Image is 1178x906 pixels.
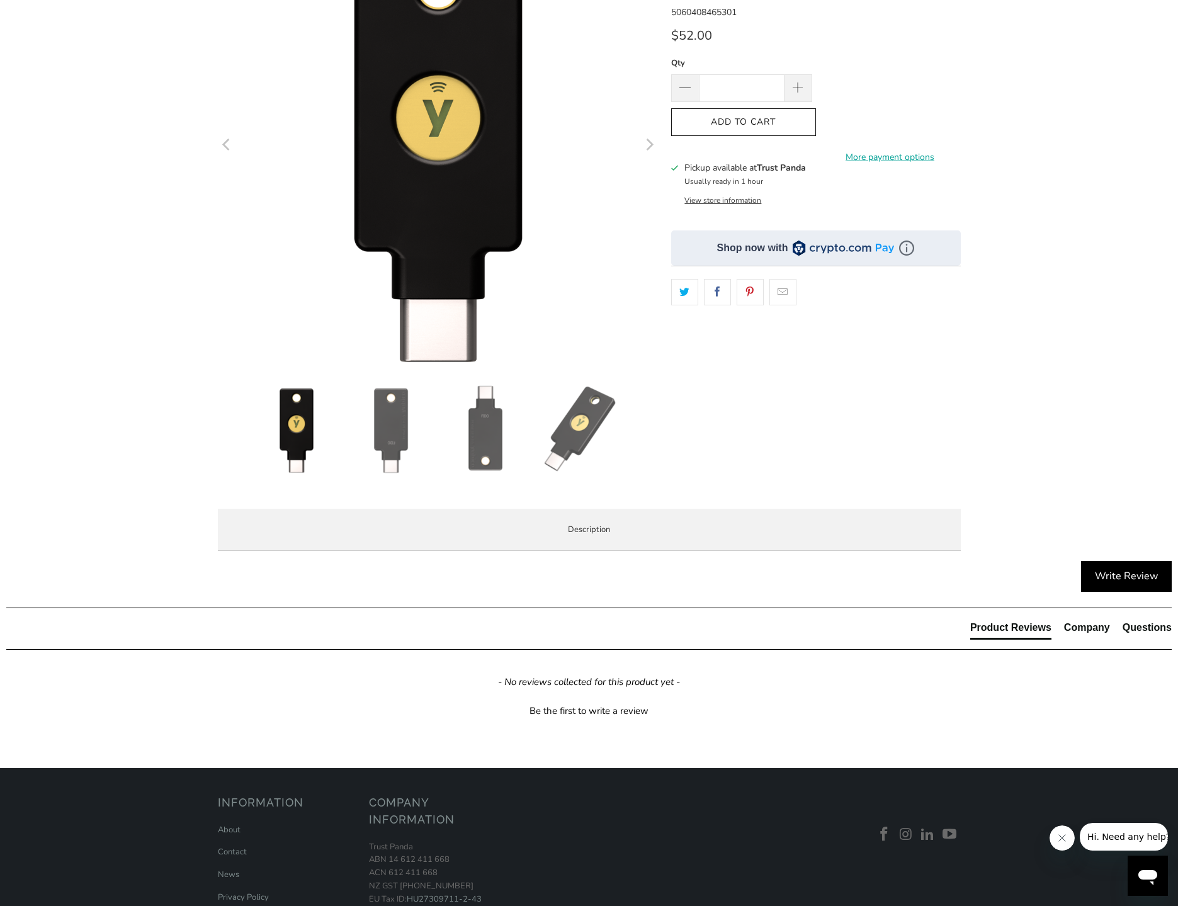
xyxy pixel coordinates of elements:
[769,279,796,305] a: Email this to a friend
[1081,561,1172,592] div: Write Review
[970,621,1172,646] div: Reviews Tabs
[684,161,806,174] h3: Pickup available at
[820,150,961,164] a: More payment options
[1080,823,1168,851] iframe: Message from company
[1128,856,1168,896] iframe: Button to launch messaging window
[536,385,624,473] img: Security Key C (NFC) by Yubico - Trust Panda
[671,56,812,70] label: Qty
[218,846,247,858] a: Contact
[218,509,961,551] label: Description
[919,827,937,843] a: Trust Panda Australia on LinkedIn
[441,385,530,473] img: Security Key C (NFC) by Yubico - Trust Panda
[717,241,788,255] div: Shop now with
[970,621,1051,635] div: Product Reviews
[8,9,91,19] span: Hi. Need any help?
[757,162,806,174] b: Trust Panda
[498,676,680,689] em: - No reviews collected for this product yet -
[684,176,763,186] small: Usually ready in 1 hour
[407,893,482,905] a: HU27309711-2-43
[671,279,698,305] a: Share this on Twitter
[737,279,764,305] a: Share this on Pinterest
[1064,621,1110,635] div: Company
[218,869,239,880] a: News
[530,705,648,718] div: Be the first to write a review
[875,827,894,843] a: Trust Panda Australia on Facebook
[684,195,761,205] button: View store information
[347,385,435,473] img: Security Key C (NFC) by Yubico - Trust Panda
[671,6,737,18] span: 5060408465301
[941,827,960,843] a: Trust Panda Australia on YouTube
[218,892,269,903] a: Privacy Policy
[6,701,1172,718] div: Be the first to write a review
[218,824,241,835] a: About
[671,27,712,44] span: $52.00
[671,327,961,369] iframe: Reviews Widget
[671,108,816,137] button: Add to Cart
[1123,621,1172,635] div: Questions
[1050,825,1075,851] iframe: Close message
[897,827,915,843] a: Trust Panda Australia on Instagram
[684,117,803,128] span: Add to Cart
[252,385,341,473] img: Security Key C (NFC) by Yubico - Trust Panda
[704,279,731,305] a: Share this on Facebook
